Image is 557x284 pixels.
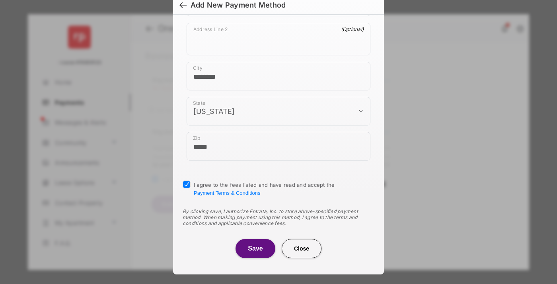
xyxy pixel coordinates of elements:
[191,1,286,10] div: Add New Payment Method
[282,239,321,258] button: Close
[194,182,335,196] span: I agree to the fees listed and have read and accept the
[187,62,370,90] div: payment_method_screening[postal_addresses][locality]
[187,23,370,55] div: payment_method_screening[postal_addresses][addressLine2]
[183,208,374,226] div: By clicking save, I authorize Entrata, Inc. to store above-specified payment method. When making ...
[236,239,275,258] button: Save
[194,190,260,196] button: I agree to the fees listed and have read and accept the
[187,97,370,125] div: payment_method_screening[postal_addresses][administrativeArea]
[187,132,370,161] div: payment_method_screening[postal_addresses][postalCode]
